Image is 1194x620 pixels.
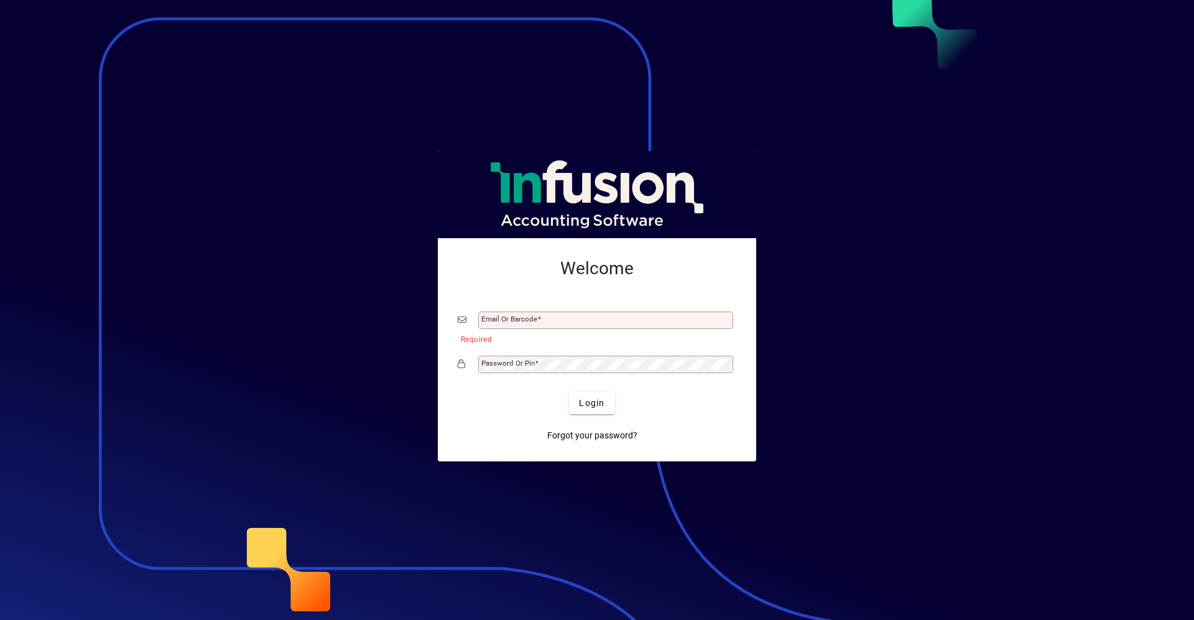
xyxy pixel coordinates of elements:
[569,392,614,414] button: Login
[542,424,642,446] a: Forgot your password?
[458,258,736,279] h2: Welcome
[579,397,604,410] span: Login
[547,429,637,442] span: Forgot your password?
[481,315,537,323] mat-label: Email or Barcode
[481,359,535,368] mat-label: Password or Pin
[461,332,726,345] mat-error: Required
